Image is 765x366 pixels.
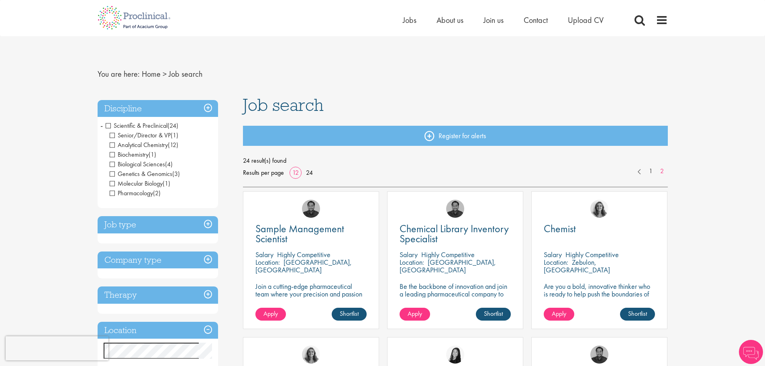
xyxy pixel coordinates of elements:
[110,189,153,197] span: Pharmacology
[110,170,180,178] span: Genetics & Genomics
[400,308,430,321] a: Apply
[6,336,108,360] iframe: reCAPTCHA
[302,346,320,364] img: Jackie Cerchio
[552,309,566,318] span: Apply
[255,282,367,313] p: Join a cutting-edge pharmaceutical team where your precision and passion for quality will help sh...
[332,308,367,321] a: Shortlist
[167,121,178,130] span: (24)
[277,250,330,259] p: Highly Competitive
[168,141,178,149] span: (12)
[303,168,316,177] a: 24
[476,308,511,321] a: Shortlist
[263,309,278,318] span: Apply
[110,179,163,188] span: Molecular Biology
[656,167,668,176] a: 2
[400,224,511,244] a: Chemical Library Inventory Specialist
[400,258,424,267] span: Location:
[100,119,103,131] span: -
[255,308,286,321] a: Apply
[149,150,156,159] span: (1)
[163,179,170,188] span: (1)
[524,15,548,25] a: Contact
[400,222,509,245] span: Chemical Library Inventory Specialist
[243,126,668,146] a: Register for alerts
[163,69,167,79] span: >
[544,224,655,234] a: Chemist
[98,100,218,117] h3: Discipline
[110,150,156,159] span: Biochemistry
[255,258,352,274] p: [GEOGRAPHIC_DATA], [GEOGRAPHIC_DATA]
[421,250,475,259] p: Highly Competitive
[110,170,172,178] span: Genetics & Genomics
[483,15,504,25] a: Join us
[302,200,320,218] img: Mike Raletz
[544,250,562,259] span: Salary
[169,69,202,79] span: Job search
[403,15,416,25] a: Jobs
[544,222,576,235] span: Chemist
[590,346,608,364] img: Mike Raletz
[110,141,178,149] span: Analytical Chemistry
[243,155,668,167] span: 24 result(s) found
[110,141,168,149] span: Analytical Chemistry
[400,250,418,259] span: Salary
[172,170,180,178] span: (3)
[110,189,161,197] span: Pharmacology
[171,131,178,139] span: (1)
[110,150,149,159] span: Biochemistry
[437,15,463,25] a: About us
[98,322,218,339] h3: Location
[544,258,610,274] p: Zebulon, [GEOGRAPHIC_DATA]
[590,200,608,218] img: Jackie Cerchio
[544,282,655,313] p: Are you a bold, innovative thinker who is ready to help push the boundaries of science and make a...
[255,224,367,244] a: Sample Management Scientist
[165,160,173,168] span: (4)
[243,167,284,179] span: Results per page
[255,250,273,259] span: Salary
[544,258,568,267] span: Location:
[446,346,464,364] img: Numhom Sudsok
[98,216,218,233] h3: Job type
[255,258,280,267] span: Location:
[106,121,167,130] span: Scientific & Preclinical
[110,179,170,188] span: Molecular Biology
[98,286,218,304] h3: Therapy
[142,69,161,79] a: breadcrumb link
[565,250,619,259] p: Highly Competitive
[290,168,302,177] a: 12
[446,200,464,218] img: Mike Raletz
[243,94,324,116] span: Job search
[98,251,218,269] h3: Company type
[544,308,574,321] a: Apply
[98,69,140,79] span: You are here:
[739,340,763,364] img: Chatbot
[106,121,178,130] span: Scientific & Preclinical
[568,15,604,25] a: Upload CV
[400,258,496,274] p: [GEOGRAPHIC_DATA], [GEOGRAPHIC_DATA]
[645,167,657,176] a: 1
[110,131,178,139] span: Senior/Director & VP
[110,131,171,139] span: Senior/Director & VP
[400,282,511,313] p: Be the backbone of innovation and join a leading pharmaceutical company to help keep life-changin...
[620,308,655,321] a: Shortlist
[255,222,344,245] span: Sample Management Scientist
[110,160,165,168] span: Biological Sciences
[110,160,173,168] span: Biological Sciences
[408,309,422,318] span: Apply
[153,189,161,197] span: (2)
